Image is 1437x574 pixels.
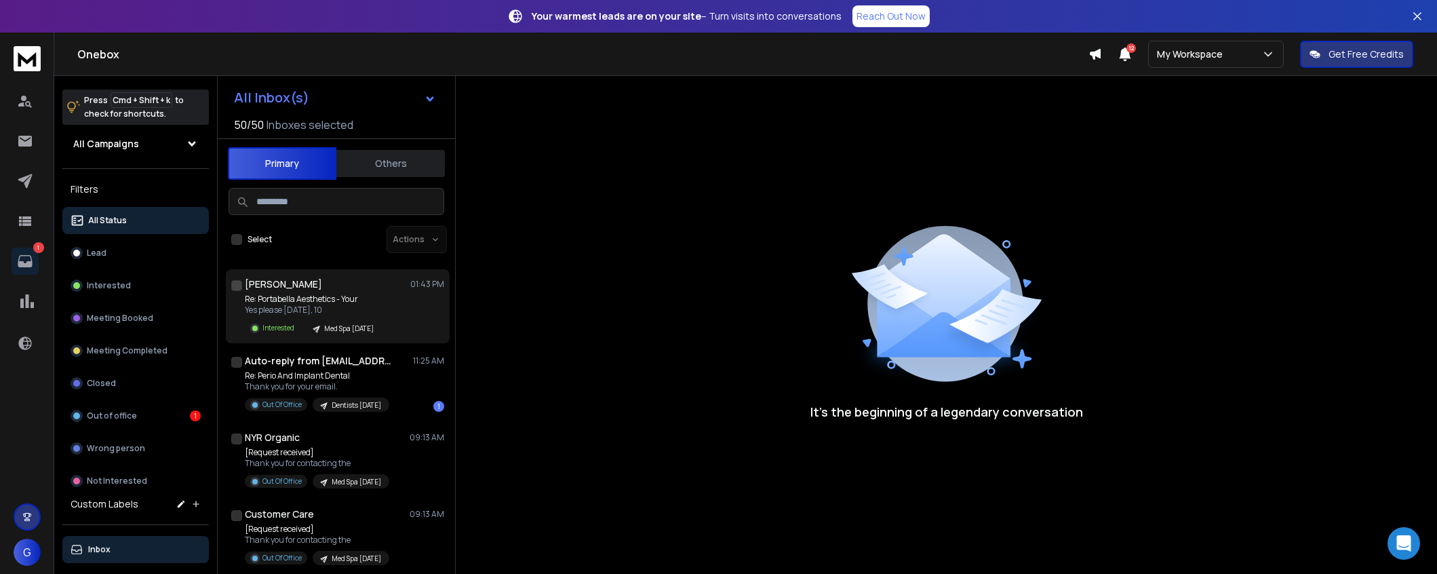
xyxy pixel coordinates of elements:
div: Open Intercom Messenger [1387,527,1420,560]
p: Lead [87,248,106,259]
p: [Request received] [245,447,389,458]
label: Select [248,234,272,245]
button: Inbox [62,536,209,563]
p: My Workspace [1157,47,1228,61]
p: – Turn visits into conversations [532,9,842,23]
p: Re: Portabella Aesthetics - Your [245,294,382,305]
button: Lead [62,240,209,267]
p: Yes please [DATE], 10 [245,305,382,315]
span: 50 / 50 [234,117,264,133]
button: Meeting Booked [62,305,209,332]
span: Cmd + Shift + k [111,92,172,108]
p: Med Spa [DATE] [332,477,381,487]
h3: Inboxes selected [267,117,353,133]
button: Closed [62,370,209,397]
button: All Inbox(s) [223,84,447,111]
h1: All Campaigns [73,137,139,151]
p: Thank you for your email. [245,381,389,392]
p: Med Spa [DATE] [332,554,381,564]
button: Primary [228,147,336,180]
h1: [PERSON_NAME] [245,278,322,291]
button: All Campaigns [62,130,209,157]
p: Out Of Office [262,476,302,486]
button: Wrong person [62,435,209,462]
h1: Customer Care [245,508,314,521]
p: Out of office [87,410,137,421]
p: Meeting Completed [87,345,168,356]
span: 12 [1126,43,1136,53]
button: G [14,539,41,566]
button: All Status [62,207,209,234]
div: 1 [190,410,201,421]
p: 09:13 AM [410,509,444,520]
p: Inbox [88,544,111,555]
p: Wrong person [87,443,145,454]
p: Interested [87,280,131,291]
p: It’s the beginning of a legendary conversation [810,402,1083,421]
p: Press to check for shortcuts. [84,94,184,121]
button: Interested [62,272,209,299]
strong: Your warmest leads are on your site [532,9,701,22]
p: Meeting Booked [87,313,153,324]
p: 1 [33,242,44,253]
p: Not Interested [87,476,147,486]
p: Out Of Office [262,553,302,563]
p: Reach Out Now [857,9,926,23]
a: Reach Out Now [852,5,930,27]
a: 1 [12,248,39,275]
img: logo [14,46,41,71]
button: Get Free Credits [1300,41,1413,68]
h3: Custom Labels [71,497,138,511]
button: Out of office1 [62,402,209,429]
button: Others [336,149,445,178]
div: 1 [433,401,444,412]
h1: NYR Organic [245,431,300,444]
p: [Request received] [245,524,389,535]
p: 09:13 AM [410,432,444,443]
button: Not Interested [62,467,209,495]
h1: Onebox [77,46,1088,62]
p: Re: Perio And Implant Dental [245,370,389,381]
h1: Auto-reply from [EMAIL_ADDRESS][DOMAIN_NAME] [245,354,394,368]
h1: All Inbox(s) [234,91,309,104]
p: All Status [88,215,127,226]
p: Get Free Credits [1328,47,1404,61]
p: Interested [262,323,294,333]
p: 01:43 PM [410,279,444,290]
p: Med Spa [DATE] [324,324,374,334]
p: Out Of Office [262,400,302,410]
p: Thank you for contacting the [245,458,389,469]
p: 11:25 AM [413,356,444,366]
h3: Filters [62,180,209,199]
p: Thank you for contacting the [245,535,389,546]
p: Closed [87,378,116,389]
p: Dentists [DATE] [332,400,381,410]
button: Meeting Completed [62,337,209,364]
